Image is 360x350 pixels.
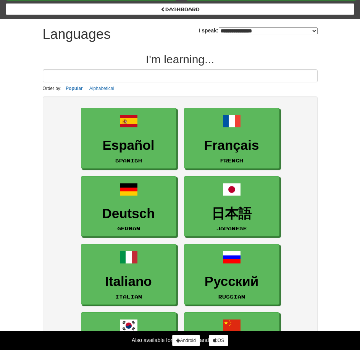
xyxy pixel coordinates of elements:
[87,84,116,93] button: Alphabetical
[43,86,62,91] small: Order by:
[85,206,172,221] h3: Deutsch
[219,27,318,34] select: I speak:
[172,335,200,346] a: Android
[188,206,275,221] h3: 日本語
[81,108,176,169] a: EspañolSpanish
[209,335,228,346] a: iOS
[81,176,176,237] a: DeutschGerman
[115,294,142,299] small: Italian
[85,274,172,289] h3: Italiano
[85,138,172,153] h3: Español
[63,84,85,93] button: Popular
[188,138,275,153] h3: Français
[184,176,279,237] a: 日本語Japanese
[43,53,318,66] h2: I'm learning...
[117,226,140,231] small: German
[220,158,243,163] small: French
[184,244,279,305] a: РусскийRussian
[43,27,111,42] h1: Languages
[199,27,317,34] label: I speak:
[184,108,279,169] a: FrançaisFrench
[81,244,176,305] a: ItalianoItalian
[216,226,247,231] small: Japanese
[188,274,275,289] h3: Русский
[218,294,245,299] small: Russian
[6,3,354,15] a: dashboard
[115,158,142,163] small: Spanish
